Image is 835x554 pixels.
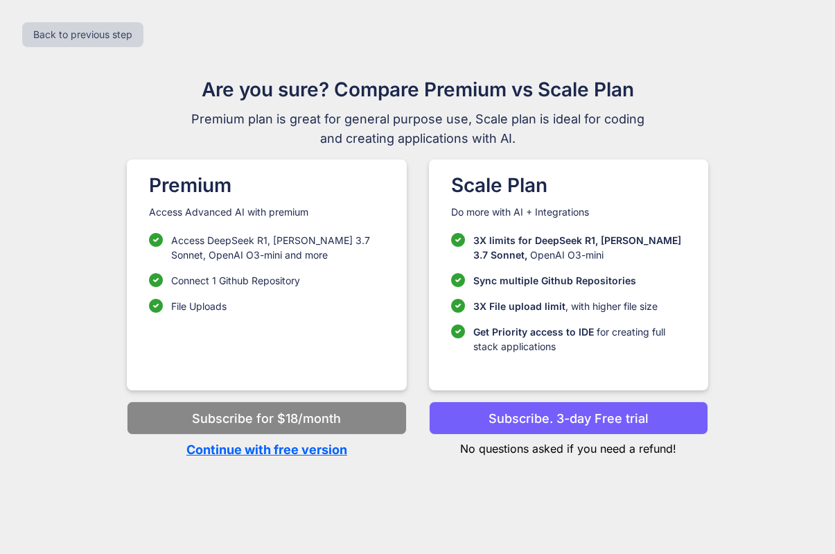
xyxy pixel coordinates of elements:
img: checklist [149,299,163,313]
img: checklist [149,233,163,247]
p: Subscribe for $18/month [192,409,341,428]
p: No questions asked if you need a refund! [429,435,708,457]
h1: Premium [149,171,384,200]
button: Subscribe. 3-day Free trial [429,401,708,435]
button: Back to previous step [22,22,143,47]
img: checklist [451,233,465,247]
img: checklist [149,273,163,287]
p: Sync multiple Github Repositories [473,273,636,288]
button: Subscribe for $18/month [127,401,406,435]
p: for creating full stack applications [473,324,686,354]
img: checklist [451,324,465,338]
span: Premium plan is great for general purpose use, Scale plan is ideal for coding and creating applic... [185,110,651,148]
p: Subscribe. 3-day Free trial [489,409,649,428]
img: checklist [451,299,465,313]
p: Access Advanced AI with premium [149,205,384,219]
h1: Scale Plan [451,171,686,200]
img: checklist [451,273,465,287]
p: File Uploads [171,299,227,313]
span: 3X limits for DeepSeek R1, [PERSON_NAME] 3.7 Sonnet, [473,234,681,261]
p: Continue with free version [127,440,406,459]
p: Do more with AI + Integrations [451,205,686,219]
span: Get Priority access to IDE [473,326,594,338]
span: 3X File upload limit [473,300,565,312]
p: OpenAI O3-mini [473,233,686,262]
p: Access DeepSeek R1, [PERSON_NAME] 3.7 Sonnet, OpenAI O3-mini and more [171,233,384,262]
h1: Are you sure? Compare Premium vs Scale Plan [185,75,651,104]
p: , with higher file size [473,299,658,313]
p: Connect 1 Github Repository [171,273,300,288]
